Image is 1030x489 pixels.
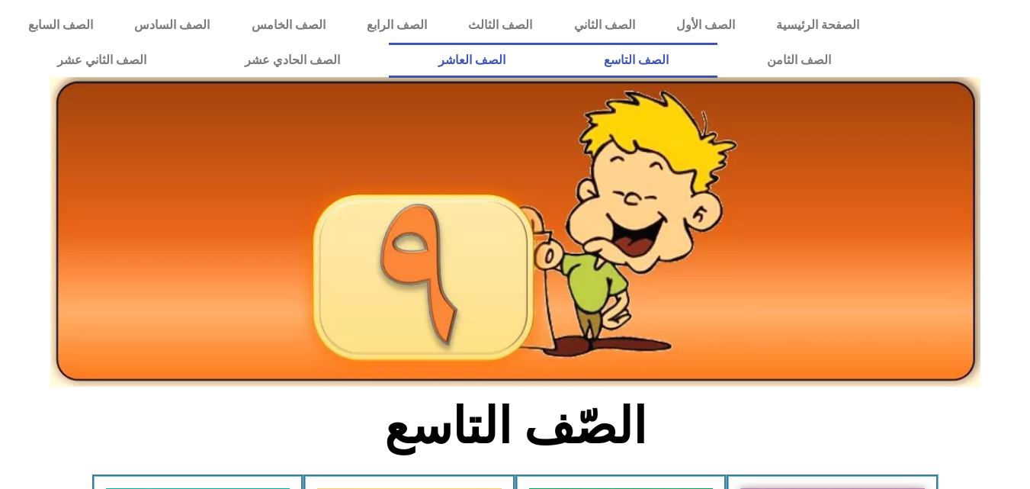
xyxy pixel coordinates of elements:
[114,8,230,43] a: الصف السادس
[717,43,880,78] a: الصف الثامن
[554,43,717,78] a: الصف التاسع
[231,8,346,43] a: الصف الخامس
[756,8,880,43] a: الصفحة الرئيسية
[389,43,554,78] a: الصف العاشر
[656,8,756,43] a: الصف الأول
[263,397,767,456] h2: الصّف التاسع
[8,8,114,43] a: الصف السابع
[8,43,195,78] a: الصف الثاني عشر
[554,8,656,43] a: الصف الثاني
[346,8,448,43] a: الصف الرابع
[448,8,553,43] a: الصف الثالث
[195,43,389,78] a: الصف الحادي عشر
